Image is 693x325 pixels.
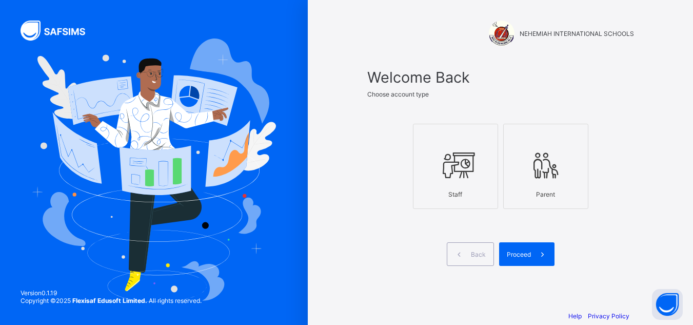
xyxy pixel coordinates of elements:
[507,251,531,258] span: Proceed
[509,185,583,203] div: Parent
[72,297,147,304] strong: Flexisaf Edusoft Limited.
[588,312,629,320] a: Privacy Policy
[367,90,429,98] span: Choose account type
[652,289,683,320] button: Open asap
[568,312,582,320] a: Help
[21,297,202,304] span: Copyright © 2025 All rights reserved.
[471,251,486,258] span: Back
[520,30,634,37] span: NEHEMIAH INTERNATIONAL SCHOOLS
[32,39,276,301] img: Hero Image
[21,21,97,41] img: SAFSIMS Logo
[419,185,492,203] div: Staff
[367,68,634,86] span: Welcome Back
[21,289,202,297] span: Version 0.1.19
